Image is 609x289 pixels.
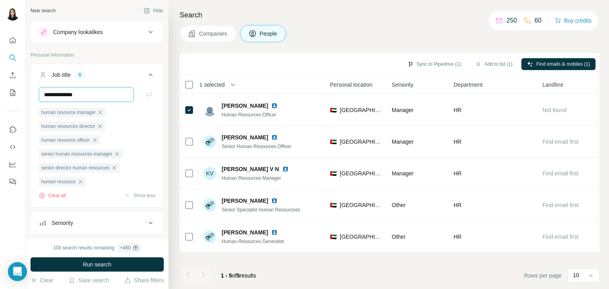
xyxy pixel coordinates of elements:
[330,233,337,241] span: 🇦🇪
[6,33,19,48] button: Quick start
[222,175,281,181] span: Human Resources Manager
[41,123,95,130] span: human resources director
[330,169,337,177] span: 🇦🇪
[41,137,90,144] span: human resource officer
[521,58,596,70] button: Find emails & mobiles (1)
[573,271,579,279] p: 10
[392,107,414,113] span: Manager
[524,272,561,279] span: Rows per page
[454,106,462,114] span: HR
[454,81,483,89] span: Department
[340,169,382,177] span: [GEOGRAPHIC_DATA]
[271,198,278,204] img: LinkedIn logo
[138,5,169,17] button: Hide
[392,139,414,145] span: Manager
[340,201,382,209] span: [GEOGRAPHIC_DATA]
[282,166,289,172] img: LinkedIn logo
[222,102,268,110] span: [PERSON_NAME]
[53,28,103,36] div: Company lookalikes
[41,178,76,185] span: human resource
[41,109,96,116] span: human resource manager
[222,228,268,236] span: [PERSON_NAME]
[506,16,517,25] p: 250
[392,234,406,240] span: Other
[199,30,228,38] span: Companies
[330,138,337,146] span: 🇦🇪
[6,157,19,171] button: Dashboard
[6,68,19,82] button: Enrich CSV
[6,175,19,189] button: Feedback
[330,106,337,114] span: 🇦🇪
[271,229,278,236] img: LinkedIn logo
[203,199,216,211] img: Avatar
[180,10,599,21] h4: Search
[31,65,163,87] button: Job title6
[222,144,291,149] span: Senior Human Resources Officer
[469,58,518,70] button: Add to list (1)
[402,58,466,70] button: Sync to Pipedrive (1)
[6,122,19,137] button: Use Surfe on LinkedIn
[83,260,111,268] span: Run search
[454,233,462,241] span: HR
[340,138,382,146] span: [GEOGRAPHIC_DATA]
[39,192,66,199] button: Clear all
[31,276,53,284] button: Clear
[120,244,131,251] div: + 460
[271,103,278,109] img: LinkedIn logo
[392,202,406,208] span: Other
[542,234,578,240] span: Find email first
[536,61,590,68] span: Find emails & mobiles (1)
[330,201,337,209] span: 🇦🇪
[222,133,268,141] span: [PERSON_NAME]
[41,164,109,171] span: senior director human resources
[271,134,278,141] img: LinkedIn logo
[199,81,225,89] span: 1 selected
[237,272,240,279] span: 5
[52,71,71,79] div: Job title
[75,71,84,78] div: 6
[221,272,256,279] span: results
[222,165,279,173] span: [PERSON_NAME] V N
[203,167,216,180] div: KV
[203,104,216,116] img: Avatar
[542,170,578,177] span: Find email first
[392,170,414,177] span: Manager
[31,257,164,272] button: Run search
[534,16,542,25] p: 60
[52,219,73,227] div: Seniority
[8,262,27,281] div: Open Intercom Messenger
[6,86,19,100] button: My lists
[222,112,276,118] span: Human Resources Officer
[6,8,19,21] img: Avatar
[222,197,268,205] span: [PERSON_NAME]
[542,107,567,113] span: Not found
[392,81,413,89] span: Seniority
[203,230,216,243] img: Avatar
[222,207,300,213] span: Senior Specialist Human Resourcess
[232,272,237,279] span: of
[6,140,19,154] button: Use Surfe API
[542,81,563,89] span: Landline
[454,138,462,146] span: HR
[454,201,462,209] span: HR
[69,276,109,284] button: Save search
[41,150,112,158] span: senior human resources manager
[260,30,278,38] span: People
[330,81,372,89] span: Personal location
[31,23,163,42] button: Company lookalikes
[53,243,141,253] div: 100 search results remaining
[6,51,19,65] button: Search
[542,139,578,145] span: Find email first
[542,202,578,208] span: Find email first
[222,239,284,244] span: Human Resources Generalist
[555,15,592,26] button: Buy credits
[31,7,56,14] div: New search
[221,272,232,279] span: 1 - 5
[454,169,462,177] span: HR
[124,192,155,199] button: Show less
[203,135,216,148] img: Avatar
[340,106,382,114] span: [GEOGRAPHIC_DATA]
[340,233,382,241] span: [GEOGRAPHIC_DATA]
[31,213,163,232] button: Seniority
[31,51,164,59] p: Personal information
